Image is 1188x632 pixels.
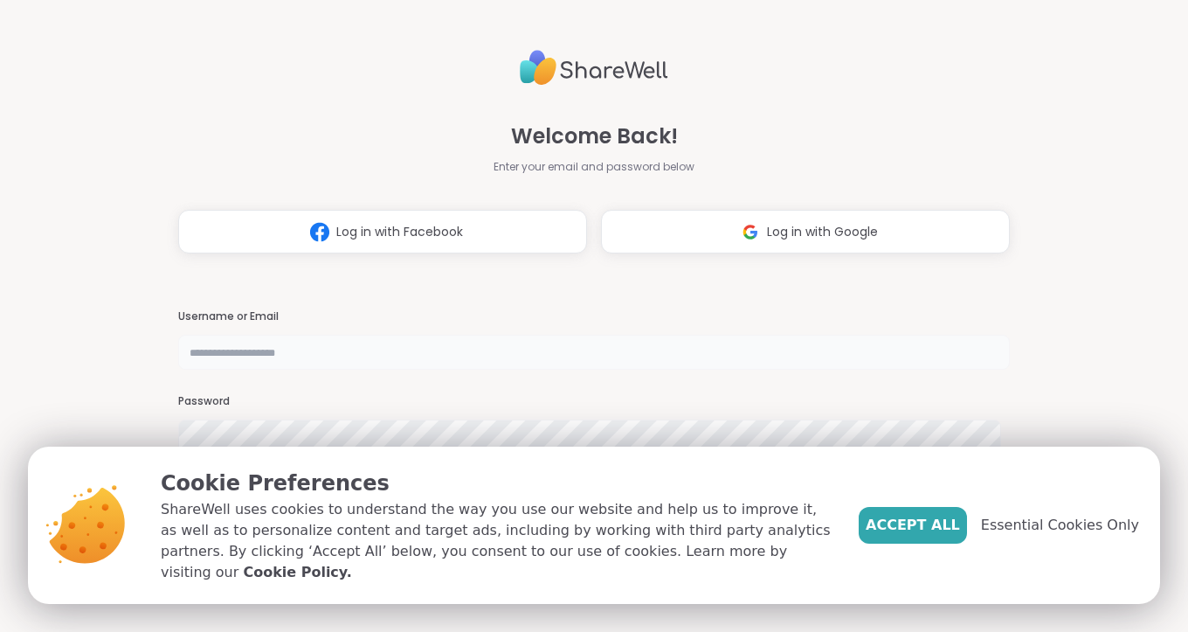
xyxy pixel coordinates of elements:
[161,468,831,499] p: Cookie Preferences
[734,216,767,248] img: ShareWell Logomark
[601,210,1010,253] button: Log in with Google
[178,394,1010,409] h3: Password
[981,515,1139,536] span: Essential Cookies Only
[494,159,694,175] span: Enter your email and password below
[243,562,351,583] a: Cookie Policy.
[336,223,463,241] span: Log in with Facebook
[178,309,1010,324] h3: Username or Email
[520,43,668,93] img: ShareWell Logo
[303,216,336,248] img: ShareWell Logomark
[178,210,587,253] button: Log in with Facebook
[767,223,878,241] span: Log in with Google
[859,507,967,544] button: Accept All
[511,121,678,152] span: Welcome Back!
[866,515,960,536] span: Accept All
[161,499,831,583] p: ShareWell uses cookies to understand the way you use our website and help us to improve it, as we...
